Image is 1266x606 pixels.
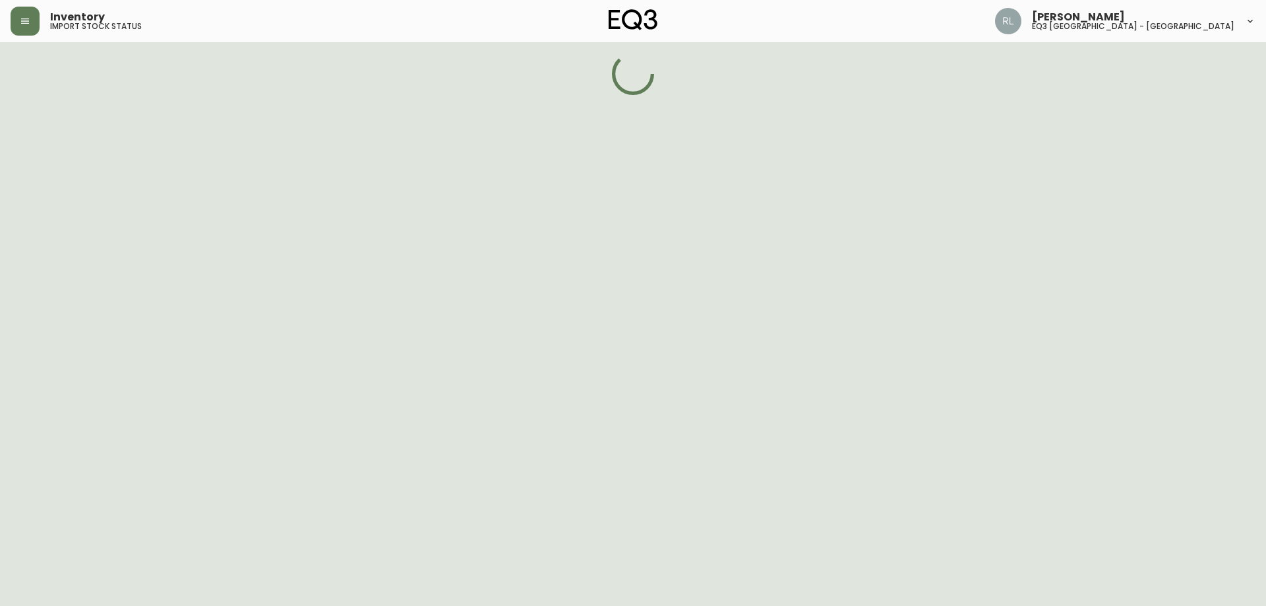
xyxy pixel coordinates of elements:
[1032,12,1125,22] span: [PERSON_NAME]
[609,9,657,30] img: logo
[1032,22,1234,30] h5: eq3 [GEOGRAPHIC_DATA] - [GEOGRAPHIC_DATA]
[50,12,105,22] span: Inventory
[50,22,142,30] h5: import stock status
[995,8,1021,34] img: 91cc3602ba8cb70ae1ccf1ad2913f397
